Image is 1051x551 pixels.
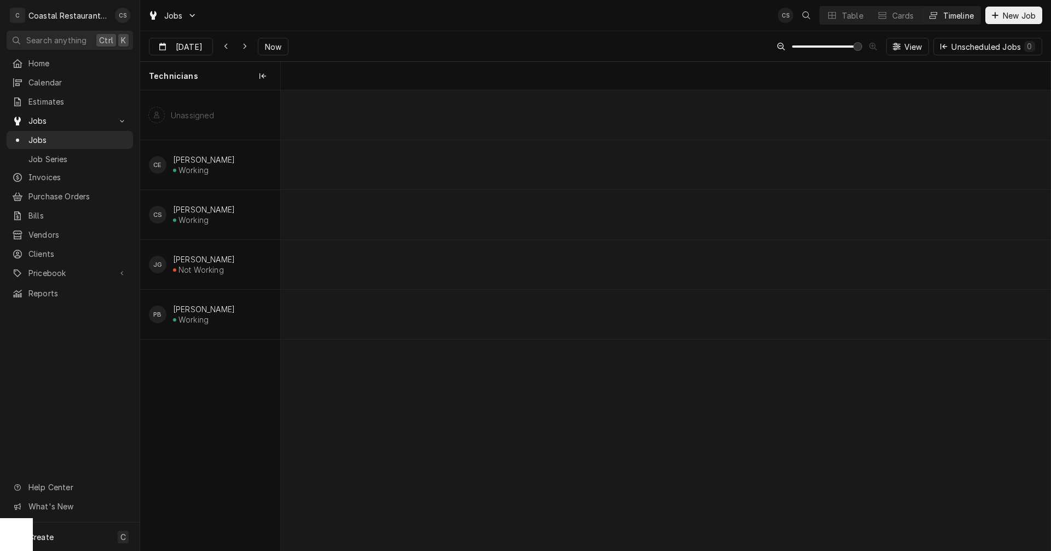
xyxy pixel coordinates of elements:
[28,153,128,165] span: Job Series
[149,306,166,323] div: Phill Blush's Avatar
[263,41,284,53] span: Now
[149,38,213,55] button: [DATE]
[7,245,133,263] a: Clients
[28,191,128,202] span: Purchase Orders
[149,256,166,273] div: James Gatton's Avatar
[140,90,280,550] div: left
[28,248,128,260] span: Clients
[178,165,209,175] div: Working
[7,187,133,205] a: Purchase Orders
[149,306,166,323] div: PB
[149,156,166,174] div: Carlos Espin's Avatar
[886,38,929,55] button: View
[99,35,113,46] span: Ctrl
[149,256,166,273] div: JG
[28,288,128,299] span: Reports
[115,8,130,23] div: CS
[985,7,1042,24] button: New Job
[140,62,280,90] div: Technicians column. SPACE for context menu
[173,205,235,214] div: [PERSON_NAME]
[149,206,166,223] div: Chris Sockriter's Avatar
[943,10,974,21] div: Timeline
[28,210,128,221] span: Bills
[7,206,133,225] a: Bills
[7,73,133,91] a: Calendar
[28,58,128,69] span: Home
[115,8,130,23] div: Chris Sockriter's Avatar
[28,77,128,88] span: Calendar
[28,10,109,21] div: Coastal Restaurant Repair
[7,31,133,50] button: Search anythingCtrlK
[120,531,126,543] span: C
[173,255,235,264] div: [PERSON_NAME]
[28,501,126,512] span: What's New
[7,131,133,149] a: Jobs
[28,134,128,146] span: Jobs
[178,215,209,225] div: Working
[933,38,1042,55] button: Unscheduled Jobs0
[178,315,209,324] div: Working
[171,111,215,120] div: Unassigned
[10,8,25,23] div: C
[902,41,925,53] span: View
[164,10,183,21] span: Jobs
[778,8,793,23] div: CS
[7,54,133,72] a: Home
[7,264,133,282] a: Go to Pricebook
[7,284,133,302] a: Reports
[173,155,235,164] div: [PERSON_NAME]
[28,171,128,183] span: Invoices
[798,7,815,24] button: Open search
[778,8,793,23] div: Chris Sockriter's Avatar
[28,115,111,127] span: Jobs
[173,305,235,314] div: [PERSON_NAME]
[149,71,198,82] span: Technicians
[7,93,133,111] a: Estimates
[28,267,111,279] span: Pricebook
[7,168,133,186] a: Invoices
[149,206,166,223] div: CS
[258,38,288,55] button: Now
[121,35,126,46] span: K
[28,96,128,107] span: Estimates
[1026,41,1033,52] div: 0
[178,265,224,274] div: Not Working
[7,112,133,130] a: Go to Jobs
[7,226,133,244] a: Vendors
[951,41,1035,53] div: Unscheduled Jobs
[7,497,133,515] a: Go to What's New
[28,532,54,542] span: Create
[842,10,863,21] div: Table
[26,35,86,46] span: Search anything
[143,7,201,25] a: Go to Jobs
[28,481,126,493] span: Help Center
[28,229,128,240] span: Vendors
[1001,10,1038,21] span: New Job
[149,156,166,174] div: CE
[7,150,133,168] a: Job Series
[892,10,914,21] div: Cards
[7,478,133,496] a: Go to Help Center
